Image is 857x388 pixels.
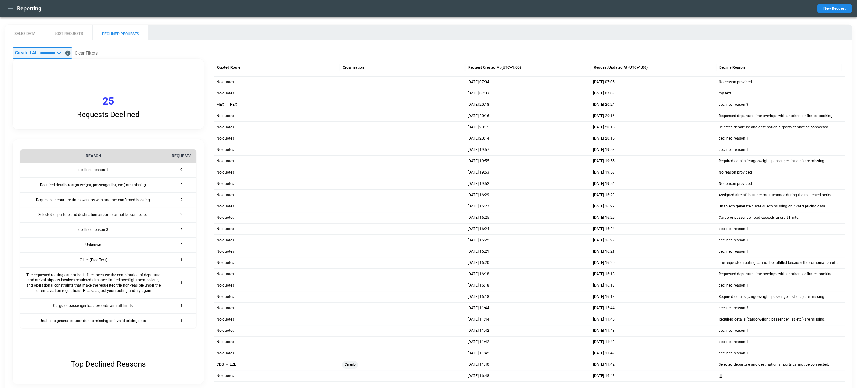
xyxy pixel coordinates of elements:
p: 26/08/2025 16:27 [468,204,489,209]
p: Unable to generate quote due to missing or invalid pricing data. [719,204,826,209]
p: 26/08/2025 11:42 [468,351,489,356]
p: 22/08/2025 16:48 [593,373,615,379]
p: Assigned aircraft is under maintenance during the requested period. [719,192,833,198]
p: 27/08/2025 07:05 [593,79,615,85]
td: 2 [167,207,196,223]
p: 26/08/2025 16:20 [468,260,489,266]
p: Requested departure time overlaps with another confirmed booking. [719,113,833,119]
p: 26/08/2025 16:18 [468,283,489,288]
th: REASON [20,149,167,163]
p: Requests Declined [77,110,140,119]
p: 26/08/2025 20:16 [468,113,489,119]
p: 26/08/2025 19:57 [468,147,489,153]
p: No quotes [217,125,234,130]
p: No quotes [217,91,234,96]
p: 26/08/2025 19:58 [593,147,615,153]
p: Required details (cargo weight, passenger list, etc.) are missing. [719,159,825,164]
p: 26/08/2025 16:29 [593,192,615,198]
p: No quotes [217,294,234,299]
td: 1 [167,298,196,313]
p: 26/08/2025 19:55 [593,159,615,164]
p: No quotes [217,328,234,333]
p: 26/08/2025 16:18 [468,294,489,299]
p: No quotes [217,181,234,186]
p: 26/08/2025 19:54 [593,181,615,186]
p: 26/08/2025 16:22 [593,238,615,243]
p: declined reason 1 [719,249,748,254]
th: Cargo or passenger load exceeds aircraft limits. [20,298,167,313]
p: 26/08/2025 20:18 [468,102,489,107]
p: No quotes [217,339,234,345]
p: 26/08/2025 20:15 [593,136,615,141]
p: declined reason 1 [719,226,748,232]
td: 1 [167,313,196,328]
h1: Reporting [17,5,41,12]
p: 26/08/2025 11:44 [468,305,489,311]
p: No quotes [217,249,234,254]
table: simple table [20,149,196,328]
p: 26/08/2025 11:42 [593,362,615,367]
p: No quotes [217,136,234,141]
p: Selected departure and destination airports cannot be connected. [719,125,829,130]
div: Request Updated At (UTC+1:00) [594,65,648,70]
p: 26/08/2025 16:18 [468,272,489,277]
th: REQUESTS [167,149,196,163]
p: declined reason 1 [719,283,748,288]
p: 26/08/2025 16:18 [593,294,615,299]
p: No quotes [217,170,234,175]
td: 1 [167,267,196,298]
p: No quotes [217,79,234,85]
p: 26/08/2025 20:24 [593,102,615,107]
th: declined reason 1 [20,163,167,177]
p: No quotes [217,113,234,119]
p: 27/08/2025 07:03 [593,91,615,96]
p: Required details (cargo weight, passenger list, etc.) are missing. [719,294,825,299]
td: 2 [167,223,196,238]
p: 26/08/2025 11:42 [593,339,615,345]
p: 25 [103,95,114,107]
p: 27/08/2025 07:04 [468,79,489,85]
th: Other (Free Text) [20,252,167,267]
th: declined reason 3 [20,223,167,238]
p: No quotes [217,238,234,243]
p: 26/08/2025 11:44 [468,317,489,322]
p: Selected departure and destination airports cannot be connected. [719,362,829,367]
p: CDG → EZE [217,362,236,367]
button: SALES DATA [5,25,45,40]
div: Decline Reason [719,65,745,70]
th: Required details (cargo weight, passenger list, etc.) are missing. [20,177,167,192]
button: New Request [817,4,852,13]
p: No quotes [217,317,234,322]
p: No quotes [217,204,234,209]
td: 2 [167,238,196,253]
p: MEX → PEX [217,102,237,107]
p: No reason provided [719,79,752,85]
p: declined reason 1 [719,238,748,243]
p: my text [719,91,731,96]
p: 26/08/2025 19:53 [593,170,615,175]
td: 1 [167,252,196,267]
p: 26/08/2025 20:15 [468,125,489,130]
p: 26/08/2025 16:25 [468,215,489,220]
p: No quotes [217,192,234,198]
p: Requested departure time overlaps with another confirmed booking. [719,272,833,277]
p: Required details (cargo weight, passenger list, etc.) are missing. [719,317,825,322]
p: 26/08/2025 19:52 [468,181,489,186]
p: declined reason 1 [719,328,748,333]
p: No quotes [217,147,234,153]
p: 26/08/2025 20:14 [468,136,489,141]
p: Created At: [15,50,38,56]
button: Clear Filters [75,49,98,57]
p: 26/08/2025 16:29 [593,204,615,209]
p: The requested routing cannot be fulfilled because the combination of departure and arrival airpor... [719,260,839,266]
th: Unknown [20,238,167,253]
p: No quotes [217,215,234,220]
th: The requested routing cannot be fulfilled because the combination of departure and arrival airpor... [20,267,167,298]
p: 22/08/2025 16:48 [468,373,489,379]
p: No quotes [217,159,234,164]
p: 27/08/2025 07:03 [468,91,489,96]
td: 9 [167,163,196,177]
p: 26/08/2025 16:22 [468,238,489,243]
p: declined reason 1 [719,147,748,153]
p: 26/08/2025 19:55 [468,159,489,164]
